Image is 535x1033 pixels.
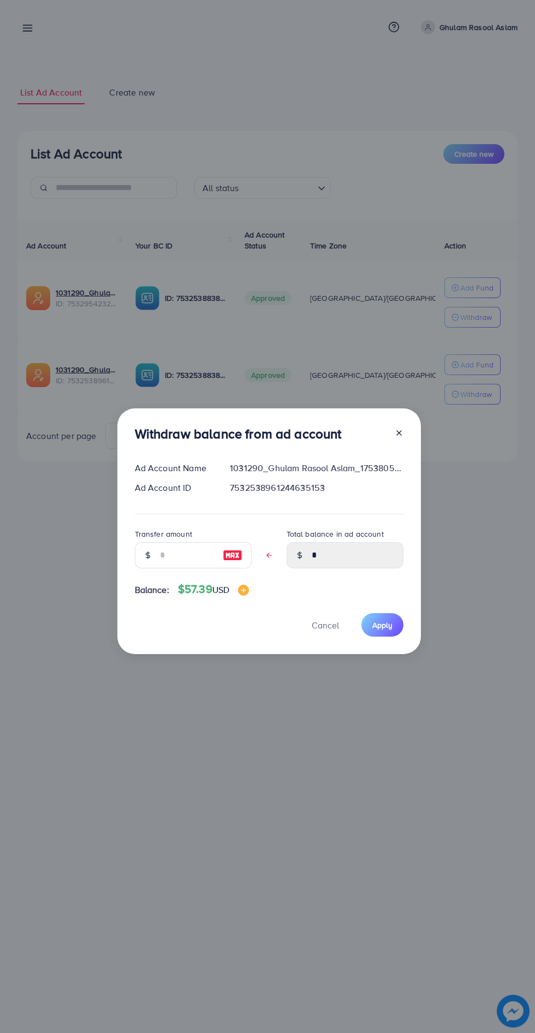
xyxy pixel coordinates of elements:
[221,482,412,494] div: 7532538961244635153
[135,529,192,539] label: Transfer amount
[372,620,393,631] span: Apply
[221,462,412,474] div: 1031290_Ghulam Rasool Aslam_1753805901568
[135,584,169,596] span: Balance:
[298,613,353,637] button: Cancel
[287,529,384,539] label: Total balance in ad account
[361,613,403,637] button: Apply
[223,549,242,562] img: image
[312,619,339,631] span: Cancel
[126,482,222,494] div: Ad Account ID
[178,583,249,596] h4: $57.39
[135,426,342,442] h3: Withdraw balance from ad account
[238,585,249,596] img: image
[126,462,222,474] div: Ad Account Name
[212,584,229,596] span: USD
